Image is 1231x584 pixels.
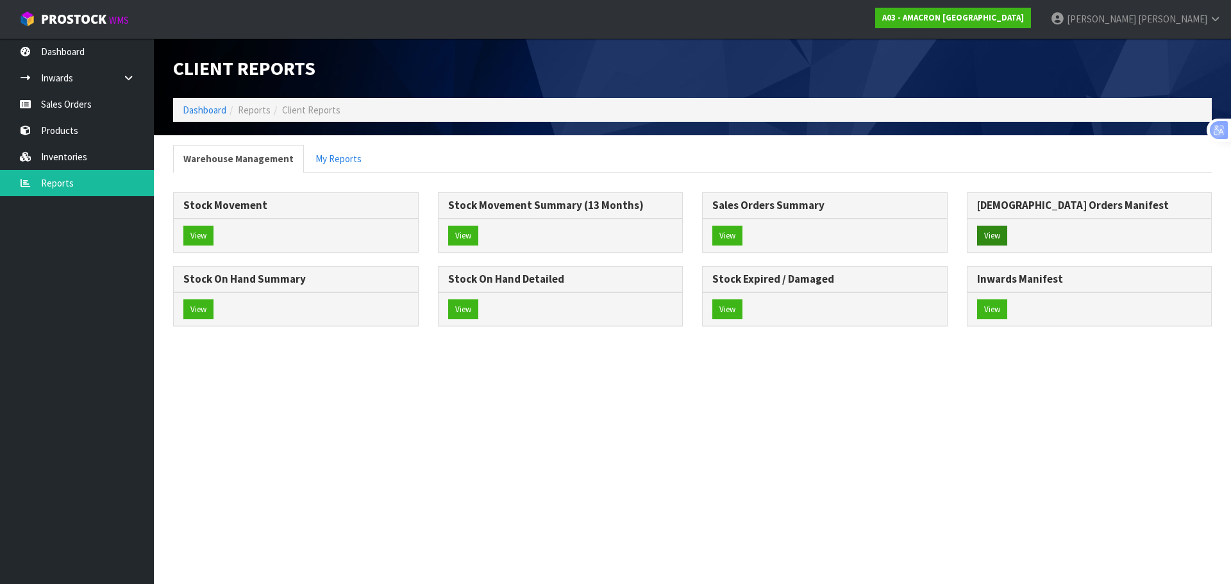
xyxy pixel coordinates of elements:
h3: Stock Movement Summary (13 Months) [448,199,673,212]
h3: Sales Orders Summary [712,199,937,212]
span: ProStock [41,11,106,28]
a: Warehouse Management [173,145,304,172]
button: View [977,226,1007,246]
strong: A03 - AMACRON [GEOGRAPHIC_DATA] [882,12,1024,23]
button: View [183,226,214,246]
button: View [183,299,214,320]
h3: Inwards Manifest [977,273,1202,285]
a: Dashboard [183,104,226,116]
button: View [448,299,478,320]
h3: [DEMOGRAPHIC_DATA] Orders Manifest [977,199,1202,212]
a: My Reports [305,145,372,172]
span: Reports [238,104,271,116]
button: View [712,299,742,320]
button: View [977,299,1007,320]
span: Client Reports [282,104,340,116]
span: [PERSON_NAME] [1138,13,1207,25]
h3: Stock On Hand Detailed [448,273,673,285]
small: WMS [109,14,129,26]
button: View [712,226,742,246]
button: View [448,226,478,246]
span: Client Reports [173,56,315,80]
h3: Stock Expired / Damaged [712,273,937,285]
h3: Stock On Hand Summary [183,273,408,285]
h3: Stock Movement [183,199,408,212]
img: cube-alt.png [19,11,35,27]
span: [PERSON_NAME] [1067,13,1136,25]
